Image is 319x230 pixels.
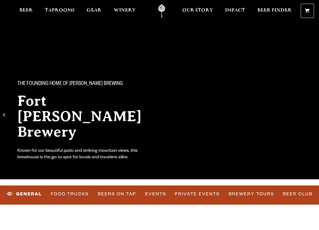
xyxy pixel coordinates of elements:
[4,187,45,201] a: General
[45,8,75,13] span: Taprooms
[253,4,296,18] a: Beer Finder
[221,4,249,18] a: Impact
[226,187,277,201] a: Brewery Tours
[178,4,217,18] a: Our Story
[143,187,169,201] a: Events
[19,8,33,13] span: Beer
[41,4,79,18] a: Taprooms
[17,148,151,161] div: Known for our beautiful patio and striking mountain views, this brewhouse is the go-to spot for l...
[280,187,315,201] a: Beer Club
[15,4,37,18] a: Beer
[87,8,101,13] span: Gear
[83,4,106,18] a: Gear
[110,4,140,18] a: Winery
[172,187,222,201] a: Private Events
[48,187,91,201] a: Food Trucks
[225,8,245,13] span: Impact
[150,4,173,18] a: Odell Home
[95,187,139,201] a: Beers on Tap
[17,93,151,139] h2: Fort [PERSON_NAME] Brewery
[257,8,292,13] span: Beer Finder
[114,8,136,13] span: Winery
[182,8,213,13] span: Our Story
[17,80,123,88] span: The Founding Home of [PERSON_NAME] Brewing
